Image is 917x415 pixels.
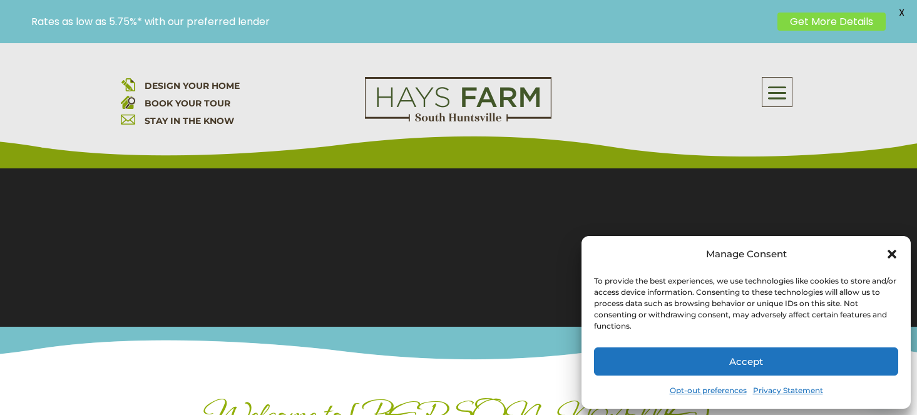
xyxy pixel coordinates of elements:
button: Accept [594,347,898,376]
a: Opt-out preferences [670,382,747,399]
span: X [892,3,911,22]
img: Logo [365,77,551,122]
div: Close dialog [886,248,898,260]
div: To provide the best experiences, we use technologies like cookies to store and/or access device i... [594,275,897,332]
img: book your home tour [121,95,135,109]
a: DESIGN YOUR HOME [145,80,240,91]
a: STAY IN THE KNOW [145,115,234,126]
a: hays farm homes huntsville development [365,113,551,125]
a: BOOK YOUR TOUR [145,98,230,109]
div: Manage Consent [706,245,787,263]
img: design your home [121,77,135,91]
a: Get More Details [777,13,886,31]
p: Rates as low as 5.75%* with our preferred lender [31,16,771,28]
a: Privacy Statement [753,382,823,399]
